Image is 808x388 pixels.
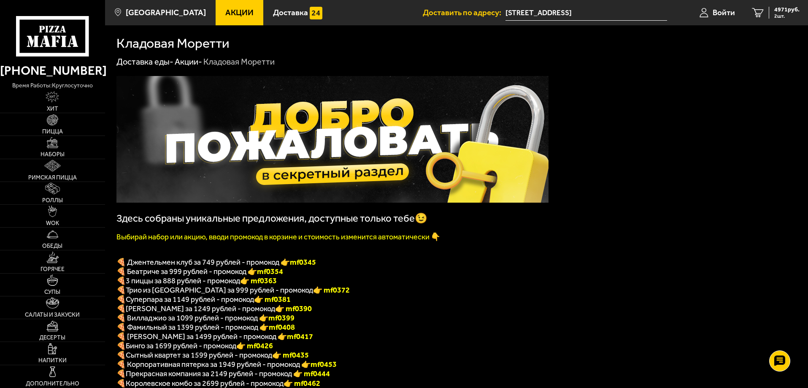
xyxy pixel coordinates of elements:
b: 🍕 [116,304,126,313]
span: Пицца [42,129,63,135]
span: Дополнительно [26,381,79,387]
span: 2 шт. [774,14,800,19]
font: 🍕 [116,295,126,304]
span: Сытный квартет за 1599 рублей - промокод [126,350,272,360]
span: Напитки [38,358,67,364]
a: Акции- [175,57,202,67]
font: 👉 mf0381 [254,295,291,304]
font: 🍕 [116,276,126,285]
span: 🍕 Беатриче за 999 рублей - промокод 👉 [116,267,283,276]
span: 🍕 Джентельмен клуб за 749 рублей - промокод 👉 [116,258,316,267]
font: 🍕 [116,369,126,378]
img: 15daf4d41897b9f0e9f617042186c801.svg [310,7,322,19]
span: Суперпара за 1149 рублей - промокод [126,295,254,304]
span: Трио из [GEOGRAPHIC_DATA] за 999 рублей - промокод [126,285,313,295]
span: Римская пицца [28,175,77,181]
b: mf0417 [287,332,313,341]
span: Доставка [273,8,308,16]
font: 👉 mf0444 [293,369,330,378]
b: mf0354 [257,267,283,276]
span: [GEOGRAPHIC_DATA] [126,8,206,16]
font: 🍕 [116,285,126,295]
span: 🍕 Фамильный за 1399 рублей - промокод 👉 [116,323,295,332]
span: Войти [713,8,735,16]
b: mf0399 [268,313,295,323]
font: 👉 mf0372 [313,285,350,295]
span: Десерты [39,335,65,341]
span: Здесь собраны уникальные предложения, доступные только тебе😉 [116,212,427,224]
span: Доставить по адресу: [423,8,505,16]
span: Хит [47,106,58,112]
span: 3 пиццы за 888 рублей - промокод [126,276,240,285]
font: 👉 mf0363 [240,276,277,285]
b: mf0345 [290,258,316,267]
span: Прекрасная компания за 2149 рублей - промокод [126,369,293,378]
span: Королевское комбо за 2699 рублей - промокод [126,379,284,388]
span: Пушкинский район, посёлок Шушары, Петербургское шоссе, 64к1 [505,5,667,21]
a: Доставка еды- [116,57,173,67]
span: Горячее [41,266,65,272]
span: WOK [46,220,59,226]
b: 👉 mf0390 [275,304,312,313]
span: [PERSON_NAME] за 1249 рублей - промокод [126,304,275,313]
b: mf0453 [311,360,337,369]
span: Акции [225,8,254,16]
b: 🍕 [116,350,126,360]
h1: Кладовая Моретти [116,37,230,50]
b: 🍕 [116,341,126,350]
span: 🍕 Корпоративная пятерка за 1949 рублей - промокод 👉 [116,360,337,369]
b: 👉 mf0435 [272,350,309,360]
span: Салаты и закуски [25,312,80,318]
span: Бинго за 1699 рублей - промокод [126,341,236,350]
font: 👉 mf0462 [284,379,320,388]
span: 4971 руб. [774,7,800,13]
input: Ваш адрес доставки [505,5,667,21]
div: Кладовая Моретти [203,57,275,68]
span: 🍕 Вилладжио за 1099 рублей - промокод 👉 [116,313,295,323]
span: Наборы [41,152,65,157]
font: 🍕 [116,379,126,388]
span: Обеды [42,243,62,249]
span: Супы [44,289,60,295]
span: 🍕 [PERSON_NAME] за 1499 рублей - промокод 👉 [116,332,313,341]
font: Выбирай набор или акцию, вводи промокод в корзине и стоимость изменится автоматически 👇 [116,232,440,241]
img: 1024x1024 [116,76,549,203]
b: mf0408 [269,323,295,332]
span: Роллы [42,198,63,203]
b: 👉 mf0426 [236,341,273,350]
